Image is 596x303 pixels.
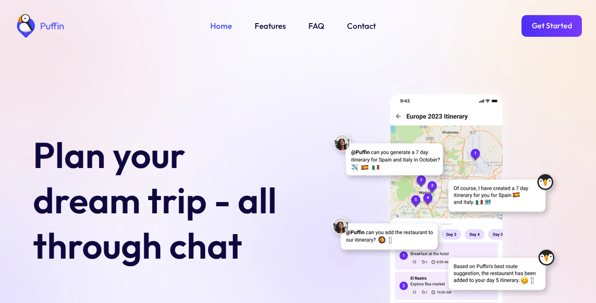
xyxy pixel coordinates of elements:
h1: Plan your dream trip - all through chat [33,132,292,268]
div: Puffin [38,21,64,31]
a: Home [210,20,232,32]
a: Get Started [521,15,582,37]
a: home [14,14,64,38]
a: Contact [347,20,376,32]
a: FAQ [308,20,324,32]
a: Features [255,20,286,32]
